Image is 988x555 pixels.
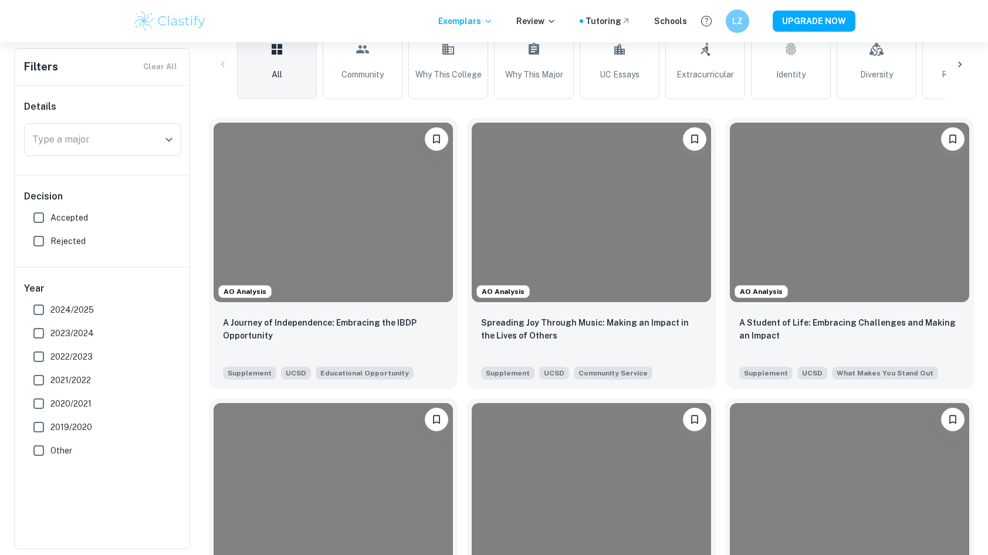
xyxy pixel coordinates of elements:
button: Help and Feedback [696,11,716,31]
button: Open [161,131,177,148]
button: Bookmark [425,127,448,151]
span: AO Analysis [219,286,271,297]
span: UCSD [797,367,827,380]
p: Review [516,15,556,28]
span: AO Analysis [735,286,787,297]
button: UPGRADE NOW [773,11,855,32]
span: Extracurricular [676,68,734,81]
span: Roommate [942,68,983,81]
span: 2024/2025 [50,303,94,316]
span: What Makes You Stand Out [837,368,933,378]
h6: LZ [731,15,745,28]
span: Supplement [223,367,276,380]
span: AO Analysis [477,286,529,297]
span: Other [50,444,72,457]
button: Bookmark [425,408,448,431]
h6: Filters [24,59,58,75]
button: LZ [726,9,749,33]
span: All [272,68,282,81]
span: UCSD [539,367,569,380]
span: 2021/2022 [50,374,91,387]
p: A Journey of Independence: Embracing the IBDP Opportunity [223,316,444,342]
p: Exemplars [438,15,493,28]
a: Schools [654,15,687,28]
span: 2019/2020 [50,421,92,434]
h6: Details [24,100,181,114]
span: 2020/2021 [50,397,92,410]
a: AO AnalysisBookmarkSpreading Joy Through Music: Making an Impact in the Lives of OthersSupplement... [467,118,716,389]
h6: Decision [24,189,181,204]
button: Bookmark [683,408,706,431]
span: Community [341,68,384,81]
span: Educational Opportunity [320,368,409,378]
a: AO AnalysisBookmarkA Student of Life: Embracing Challenges and Making an ImpactSupplementUCSDBeyo... [725,118,974,389]
button: Bookmark [941,408,965,431]
a: AO AnalysisBookmarkA Journey of Independence: Embracing the IBDP OpportunitySupplementUCSDDescrib... [209,118,458,389]
span: Identity [776,68,806,81]
span: 2022/2023 [50,350,93,363]
button: Bookmark [683,127,706,151]
span: What have you done to make your school or your community a better place? [574,366,652,380]
h6: Year [24,282,181,296]
span: Diversity [860,68,893,81]
span: UCSD [281,367,311,380]
span: Describe how you have taken advantage of a significant educational opportunity or worked to overc... [316,366,414,380]
span: Community Service [578,368,648,378]
span: UC Essays [600,68,640,81]
span: Rejected [50,235,86,248]
p: Spreading Joy Through Music: Making an Impact in the Lives of Others [481,316,702,342]
span: Supplement [739,367,793,380]
a: Tutoring [586,15,631,28]
span: Supplement [481,367,534,380]
span: Why This College [415,68,482,81]
span: Why This Major [505,68,563,81]
button: Bookmark [941,127,965,151]
img: Clastify logo [133,9,207,33]
span: Beyond what has already been shared in your application, what do you believe makes you a strong c... [832,366,938,380]
p: A Student of Life: Embracing Challenges and Making an Impact [739,316,960,342]
span: 2023/2024 [50,327,94,340]
span: Accepted [50,211,88,224]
